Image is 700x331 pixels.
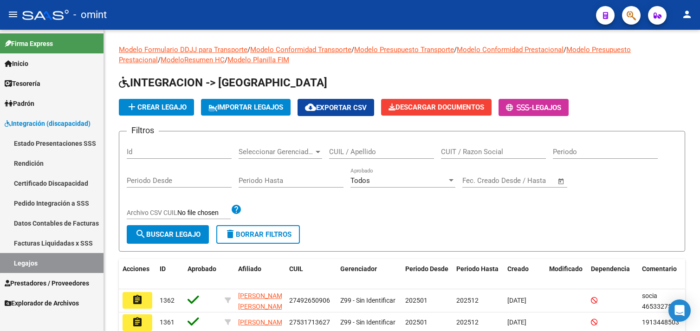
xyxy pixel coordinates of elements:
[642,265,677,273] span: Comentario
[5,78,40,89] span: Tesorería
[5,118,91,129] span: Integración (discapacidad)
[127,124,159,137] h3: Filtros
[402,259,453,290] datatable-header-cell: Periodo Desde
[127,209,177,216] span: Archivo CSV CUIL
[250,45,351,54] a: Modelo Conformidad Transporte
[289,265,303,273] span: CUIL
[456,297,479,304] span: 202512
[5,278,89,288] span: Prestadores / Proveedores
[132,317,143,328] mat-icon: assignment
[340,297,395,304] span: Z99 - Sin Identificar
[389,103,484,111] span: Descargar Documentos
[119,76,327,89] span: INTEGRACION -> [GEOGRAPHIC_DATA]
[305,102,316,113] mat-icon: cloud_download
[238,265,261,273] span: Afiliado
[507,297,526,304] span: [DATE]
[135,230,201,239] span: Buscar Legajo
[238,318,288,326] span: [PERSON_NAME]
[132,294,143,305] mat-icon: assignment
[239,148,314,156] span: Seleccionar Gerenciador
[507,318,526,326] span: [DATE]
[298,99,374,116] button: Exportar CSV
[161,56,225,64] a: ModeloResumen HC
[591,265,630,273] span: Dependencia
[354,45,454,54] a: Modelo Presupuesto Transporte
[208,103,283,111] span: IMPORTAR LEGAJOS
[456,318,479,326] span: 202512
[532,104,561,112] span: Legajos
[638,259,694,290] datatable-header-cell: Comentario
[5,39,53,49] span: Firma Express
[405,318,428,326] span: 202501
[340,265,377,273] span: Gerenciador
[7,9,19,20] mat-icon: menu
[405,265,448,273] span: Periodo Desde
[156,259,184,290] datatable-header-cell: ID
[340,318,395,326] span: Z99 - Sin Identificar
[289,297,330,304] span: 27492650906
[337,259,402,290] datatable-header-cell: Gerenciador
[556,176,567,187] button: Open calendar
[681,9,693,20] mat-icon: person
[462,176,500,185] input: Fecha inicio
[5,98,34,109] span: Padrón
[73,5,107,25] span: - omint
[119,45,247,54] a: Modelo Formulario DDJJ para Transporte
[119,259,156,290] datatable-header-cell: Acciones
[238,292,288,310] span: [PERSON_NAME] [PERSON_NAME]
[160,265,166,273] span: ID
[508,176,553,185] input: Fecha fin
[457,45,564,54] a: Modelo Conformidad Prestacional
[225,230,292,239] span: Borrar Filtros
[160,297,175,304] span: 1362
[545,259,587,290] datatable-header-cell: Modificado
[123,265,149,273] span: Acciones
[499,99,569,116] button: -Legajos
[668,299,691,322] div: Open Intercom Messenger
[350,176,370,185] span: Todos
[587,259,638,290] datatable-header-cell: Dependencia
[381,99,492,116] button: Descargar Documentos
[135,228,146,240] mat-icon: search
[453,259,504,290] datatable-header-cell: Periodo Hasta
[642,292,679,310] span: socia 4653327503
[119,99,194,116] button: Crear Legajo
[285,259,337,290] datatable-header-cell: CUIL
[289,318,330,326] span: 27531713627
[504,259,545,290] datatable-header-cell: Creado
[456,265,499,273] span: Periodo Hasta
[231,204,242,215] mat-icon: help
[127,225,209,244] button: Buscar Legajo
[126,103,187,111] span: Crear Legajo
[506,104,532,112] span: -
[184,259,221,290] datatable-header-cell: Aprobado
[216,225,300,244] button: Borrar Filtros
[188,265,216,273] span: Aprobado
[160,318,175,326] span: 1361
[177,209,231,217] input: Archivo CSV CUIL
[126,101,137,112] mat-icon: add
[234,259,285,290] datatable-header-cell: Afiliado
[227,56,289,64] a: Modelo Planilla FIM
[305,104,367,112] span: Exportar CSV
[507,265,529,273] span: Creado
[405,297,428,304] span: 202501
[225,228,236,240] mat-icon: delete
[5,298,79,308] span: Explorador de Archivos
[642,318,679,326] span: 1913448503
[549,265,583,273] span: Modificado
[201,99,291,116] button: IMPORTAR LEGAJOS
[5,58,28,69] span: Inicio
